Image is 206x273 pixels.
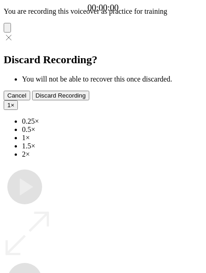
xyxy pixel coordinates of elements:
li: 2× [22,150,202,158]
p: You are recording this voiceover as practice for training [4,7,202,16]
button: Discard Recording [32,91,90,100]
button: Cancel [4,91,30,100]
li: You will not be able to recover this once discarded. [22,75,202,83]
li: 0.25× [22,117,202,126]
button: 1× [4,100,18,110]
h2: Discard Recording? [4,54,202,66]
span: 1 [7,102,11,109]
a: 00:00:00 [87,3,119,13]
li: 0.5× [22,126,202,134]
li: 1× [22,134,202,142]
li: 1.5× [22,142,202,150]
